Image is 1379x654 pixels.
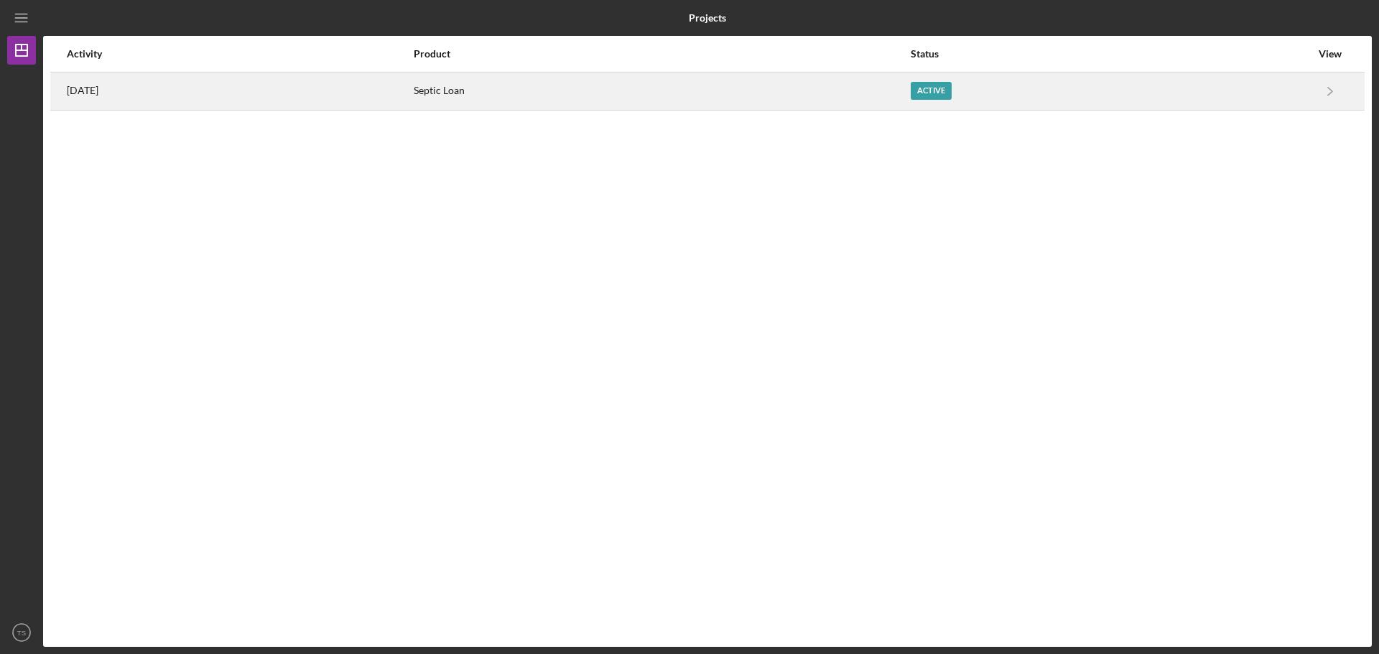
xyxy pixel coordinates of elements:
[911,48,1311,60] div: Status
[67,48,412,60] div: Activity
[911,82,952,100] div: Active
[414,73,909,109] div: Septic Loan
[414,48,909,60] div: Product
[17,629,26,637] text: TS
[1312,48,1348,60] div: View
[67,85,98,96] time: 2025-08-19 11:10
[689,12,726,24] b: Projects
[7,618,36,647] button: TS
